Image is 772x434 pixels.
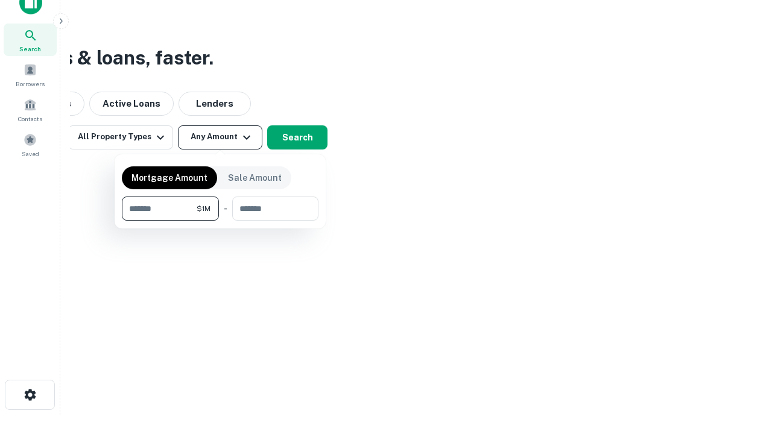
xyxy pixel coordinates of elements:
[131,171,207,184] p: Mortgage Amount
[197,203,210,214] span: $1M
[224,197,227,221] div: -
[712,338,772,395] iframe: Chat Widget
[228,171,282,184] p: Sale Amount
